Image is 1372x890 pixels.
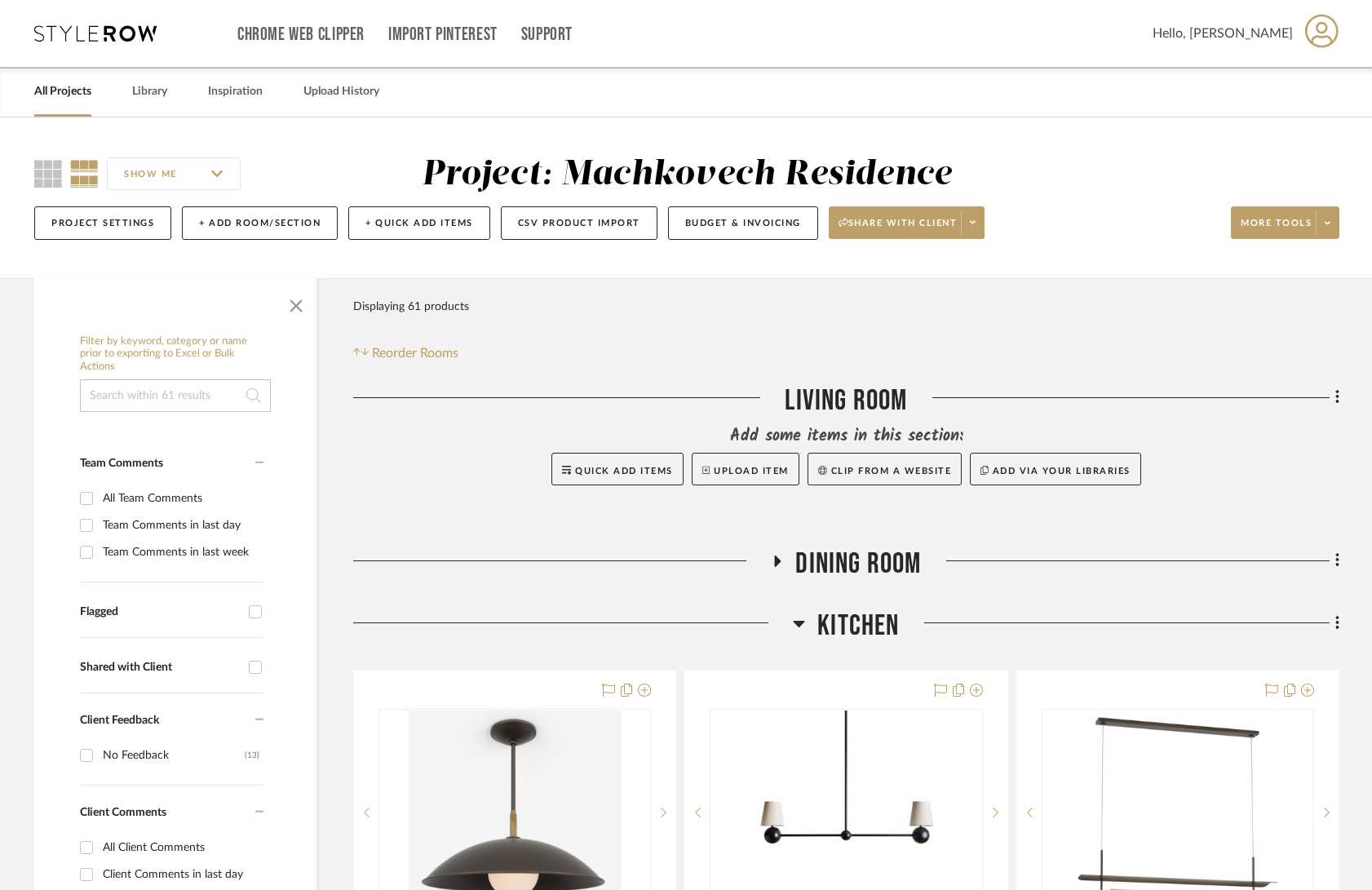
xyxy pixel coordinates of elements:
[1153,24,1293,43] span: Hello, [PERSON_NAME]
[422,157,953,192] div: Project: Machkovech Residence
[970,453,1141,485] button: Add via your libraries
[817,609,899,644] span: Kitchen
[501,206,657,240] button: CSV Product Import
[575,467,673,476] span: Quick Add Items
[551,453,684,485] button: Quick Add Items
[182,206,338,240] button: + Add Room/Section
[80,605,241,619] div: Flagged
[1231,206,1339,239] button: More tools
[388,28,498,42] a: Import Pinterest
[668,206,818,240] button: Budget & Invoicing
[303,81,379,103] a: Upload History
[280,286,312,319] button: Close
[80,807,166,818] span: Client Comments
[348,206,490,240] button: + Quick Add Items
[80,715,159,726] span: Client Feedback
[80,458,163,469] span: Team Comments
[208,81,263,103] a: Inspiration
[103,485,259,511] div: All Team Comments
[132,81,167,103] a: Library
[237,28,365,42] a: Chrome Web Clipper
[353,343,458,363] button: Reorder Rooms
[829,206,985,239] button: Share with client
[692,453,799,485] button: Upload Item
[103,539,259,565] div: Team Comments in last week
[521,28,573,42] a: Support
[80,661,241,675] div: Shared with Client
[795,547,921,582] span: Dining Room
[372,343,458,363] span: Reorder Rooms
[103,835,259,861] div: All Client Comments
[34,206,171,240] button: Project Settings
[353,425,1339,448] div: Add some items in this section:
[1241,217,1312,241] span: More tools
[80,335,271,374] h6: Filter by keyword, category or name prior to exporting to Excel or Bulk Actions
[80,379,271,412] input: Search within 61 results
[245,742,259,768] div: (13)
[103,742,245,768] div: No Feedback
[103,861,259,888] div: Client Comments in last day
[808,453,962,485] button: Clip from a website
[103,512,259,538] div: Team Comments in last day
[34,81,91,103] a: All Projects
[353,290,469,323] div: Displaying 61 products
[839,217,958,241] span: Share with client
